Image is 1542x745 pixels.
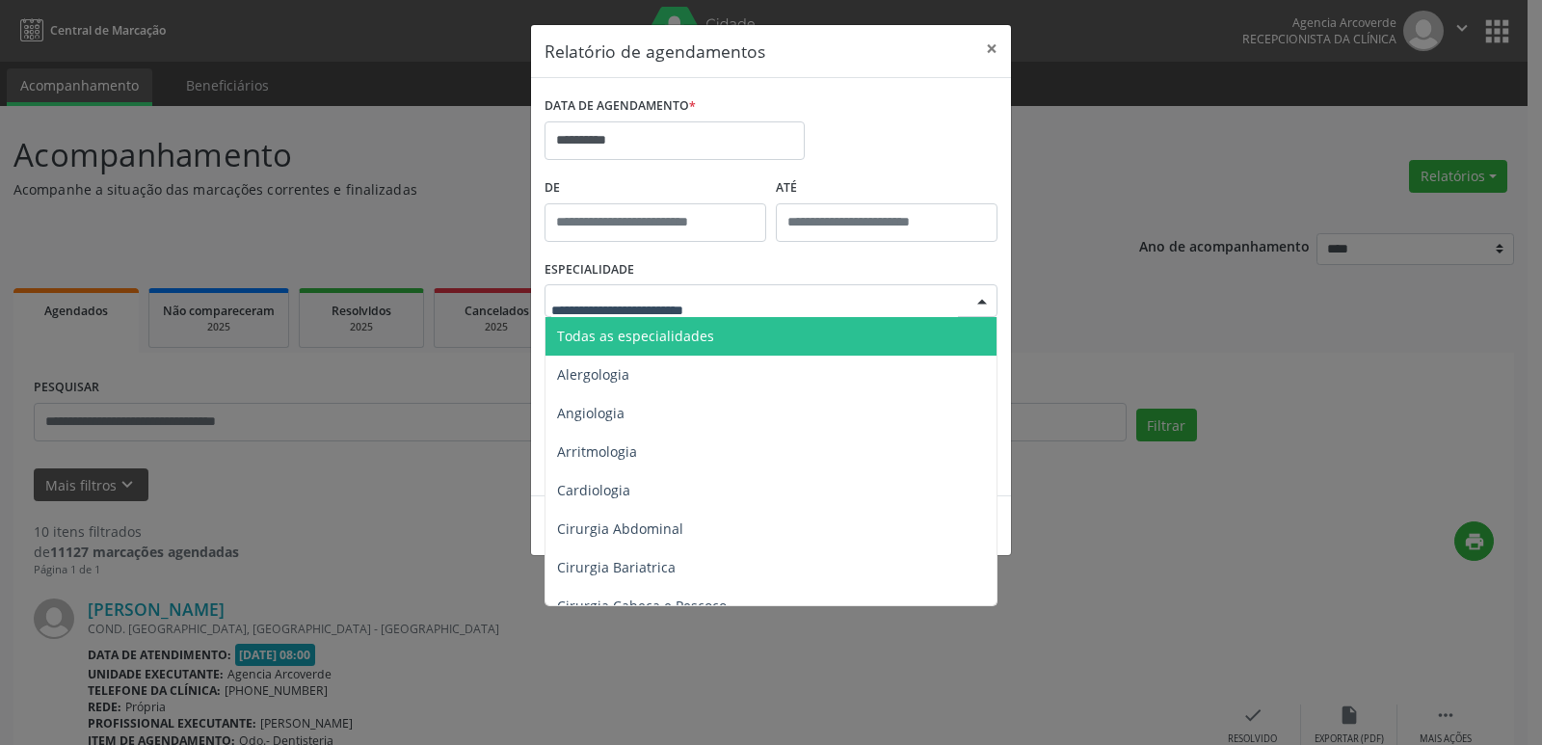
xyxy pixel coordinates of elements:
[545,92,696,121] label: DATA DE AGENDAMENTO
[545,39,765,64] h5: Relatório de agendamentos
[557,327,714,345] span: Todas as especialidades
[557,442,637,461] span: Arritmologia
[557,404,625,422] span: Angiologia
[557,365,629,384] span: Alergologia
[776,173,997,203] label: ATÉ
[557,519,683,538] span: Cirurgia Abdominal
[557,597,727,615] span: Cirurgia Cabeça e Pescoço
[972,25,1011,72] button: Close
[557,481,630,499] span: Cardiologia
[545,255,634,285] label: ESPECIALIDADE
[557,558,676,576] span: Cirurgia Bariatrica
[545,173,766,203] label: De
